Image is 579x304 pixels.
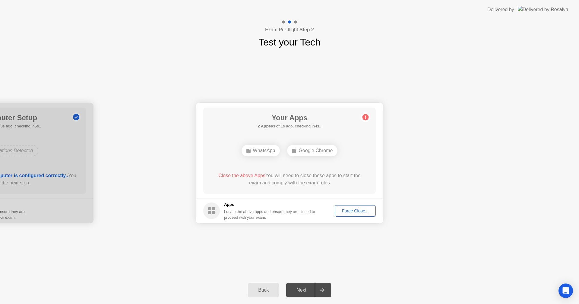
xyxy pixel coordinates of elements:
[286,283,331,297] button: Next
[258,35,321,49] h1: Test your Tech
[224,209,315,220] div: Locate the above apps and ensure they are closed to proceed with your exam.
[250,287,277,293] div: Back
[258,123,321,129] h5: as of 1s ago, checking in4s..
[248,283,279,297] button: Back
[242,145,280,156] div: WhatsApp
[258,112,321,123] h1: Your Apps
[265,26,314,33] h4: Exam Pre-flight:
[487,6,514,13] div: Delivered by
[287,145,337,156] div: Google Chrome
[299,27,314,32] b: Step 2
[337,208,374,213] div: Force Close...
[218,173,265,178] span: Close the above Apps
[258,124,271,128] b: 2 Apps
[335,205,376,217] button: Force Close...
[212,172,367,186] div: You will need to close these apps to start the exam and comply with the exam rules
[518,6,568,13] img: Delivered by Rosalyn
[288,287,315,293] div: Next
[224,202,315,208] h5: Apps
[558,284,573,298] div: Open Intercom Messenger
